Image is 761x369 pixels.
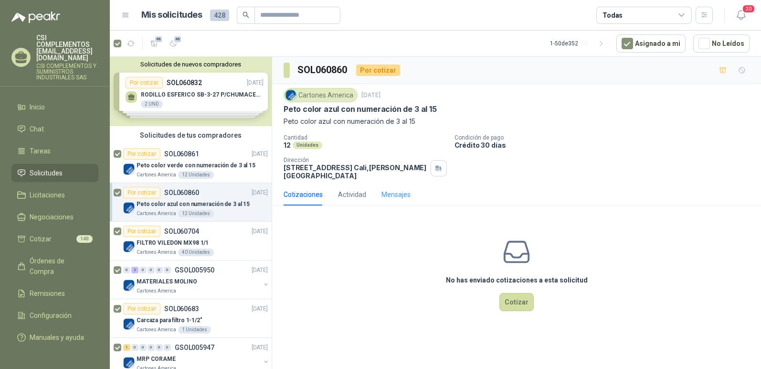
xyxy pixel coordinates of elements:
a: Manuales y ayuda [11,328,98,347]
p: MRP CORAME [137,355,176,364]
p: [DATE] [252,188,268,197]
div: 0 [148,344,155,351]
span: 46 [154,35,163,43]
p: Condición de pago [454,134,757,141]
img: Company Logo [123,318,135,330]
h3: SOL060860 [297,63,349,77]
a: Tareas [11,142,98,160]
div: Mensajes [381,189,411,200]
div: 12 Unidades [178,171,214,179]
p: CSI COMPLEMENTOS [EMAIL_ADDRESS][DOMAIN_NAME] [36,34,98,61]
a: Cotizar140 [11,230,98,248]
a: Remisiones [11,284,98,303]
div: Cartones America [284,88,358,102]
div: Todas [602,10,623,21]
p: Cartones America [137,210,176,217]
p: Peto color azul con numeración de 3 al 15 [284,104,437,114]
span: Configuración [30,310,72,321]
p: SOL060704 [164,228,199,235]
a: Por cotizarSOL060683[DATE] Company LogoCarcaza para filtro 1-1/2"Cartones America1 Unidades [110,299,272,338]
span: 428 [210,10,229,21]
p: [DATE] [252,304,268,314]
div: Solicitudes de tus compradores [110,126,272,144]
p: SOL060683 [164,305,199,312]
div: 0 [139,344,147,351]
p: Peto color verde con numeración de 3 al 15 [137,161,255,170]
p: Cartones America [137,326,176,334]
div: 0 [123,267,130,273]
div: Por cotizar [123,226,160,237]
p: Peto color azul con numeración de 3 al 15 [284,116,750,127]
span: Manuales y ayuda [30,332,84,343]
a: Solicitudes [11,164,98,182]
p: [STREET_ADDRESS] Cali , [PERSON_NAME][GEOGRAPHIC_DATA] [284,163,427,180]
p: Cartones America [137,171,176,179]
p: [DATE] [252,266,268,275]
div: Por cotizar [123,187,160,198]
p: Cartones America [137,287,176,295]
div: 0 [164,267,171,273]
p: Cartones America [137,249,176,256]
p: [DATE] [252,150,268,159]
p: [DATE] [252,227,268,236]
span: search [243,11,249,18]
img: Logo peakr [11,11,60,23]
img: Company Logo [123,163,135,175]
p: 12 [284,141,291,149]
button: No Leídos [693,34,750,53]
span: 140 [76,235,93,243]
p: Dirección [284,157,427,163]
a: Licitaciones [11,186,98,204]
a: Por cotizarSOL060704[DATE] Company LogoFILTRO VILEDON MX98 1/1Cartones America40 Unidades [110,222,272,260]
span: Licitaciones [30,190,65,200]
p: Cantidad [284,134,447,141]
p: [DATE] [361,91,380,100]
img: Company Logo [123,357,135,369]
a: Inicio [11,98,98,116]
div: Cotizaciones [284,189,323,200]
p: SOL060860 [164,189,199,196]
button: 46 [147,36,162,51]
span: Órdenes de Compra [30,256,89,277]
div: 0 [156,267,163,273]
p: GSOL005950 [175,267,214,273]
p: Crédito 30 días [454,141,757,149]
p: SOL060861 [164,151,199,157]
span: Inicio [30,102,45,112]
div: Por cotizar [123,303,160,315]
div: Solicitudes de nuevos compradoresPor cotizarSOL060832[DATE] RODILLO ESFERICO SB-3-27 P/CHUMACERA ... [110,57,272,126]
p: CSI COMPLEMENTOS Y SUMINISTROS INDUSTRIALES SAS [36,63,98,80]
a: Configuración [11,306,98,325]
p: FILTRO VILEDON MX98 1/1 [137,239,209,248]
p: GSOL005947 [175,344,214,351]
div: Unidades [293,141,322,149]
div: 0 [148,267,155,273]
a: Por cotizarSOL060861[DATE] Company LogoPeto color verde con numeración de 3 al 15Cartones America... [110,144,272,183]
span: 46 [173,35,182,43]
img: Company Logo [123,241,135,252]
p: MATERIALES MOLINO [137,277,197,286]
span: Solicitudes [30,168,63,178]
div: 1 Unidades [178,326,211,334]
button: Asignado a mi [616,34,686,53]
span: Remisiones [30,288,65,299]
div: 1 [123,344,130,351]
span: Cotizar [30,234,52,244]
a: Chat [11,120,98,138]
div: Por cotizar [356,65,400,76]
h3: No has enviado cotizaciones a esta solicitud [446,275,588,285]
a: Por cotizarSOL060860[DATE] Company LogoPeto color azul con numeración de 3 al 15Cartones America1... [110,183,272,222]
div: 0 [139,267,147,273]
div: 12 Unidades [178,210,214,217]
p: Peto color azul con numeración de 3 al 15 [137,200,250,209]
button: 46 [166,36,181,51]
a: Órdenes de Compra [11,252,98,281]
span: Chat [30,124,44,134]
span: Tareas [30,146,51,156]
p: Carcaza para filtro 1-1/2" [137,316,202,325]
div: Por cotizar [123,148,160,160]
button: Cotizar [499,293,534,311]
button: 20 [732,7,750,24]
div: 40 Unidades [178,249,214,256]
div: 0 [156,344,163,351]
